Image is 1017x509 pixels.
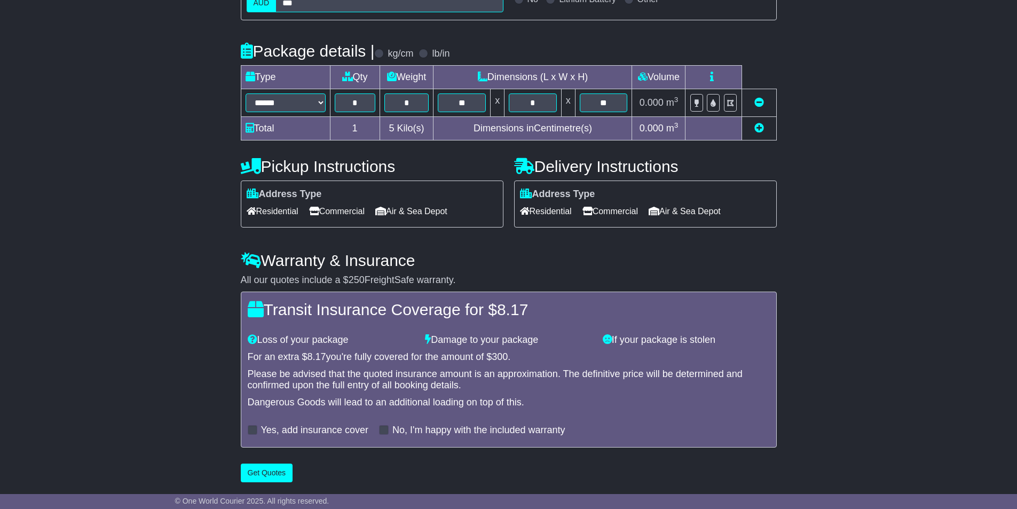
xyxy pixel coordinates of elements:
[520,189,595,200] label: Address Type
[432,48,450,60] label: lb/in
[241,464,293,482] button: Get Quotes
[349,275,365,285] span: 250
[241,117,330,140] td: Total
[330,66,380,89] td: Qty
[392,425,565,436] label: No, I'm happy with the included warranty
[420,334,597,346] div: Damage to your package
[309,203,365,220] span: Commercial
[247,189,322,200] label: Address Type
[241,158,503,175] h4: Pickup Instructions
[674,121,679,129] sup: 3
[389,123,394,134] span: 5
[175,497,329,505] span: © One World Courier 2025. All rights reserved.
[241,42,375,60] h4: Package details |
[754,123,764,134] a: Add new item
[241,66,330,89] td: Type
[308,351,326,362] span: 8.17
[375,203,447,220] span: Air & Sea Depot
[433,66,632,89] td: Dimensions (L x W x H)
[248,351,770,363] div: For an extra $ you're fully covered for the amount of $ .
[520,203,572,220] span: Residential
[380,117,433,140] td: Kilo(s)
[433,117,632,140] td: Dimensions in Centimetre(s)
[649,203,721,220] span: Air & Sea Depot
[582,203,638,220] span: Commercial
[241,252,777,269] h4: Warranty & Insurance
[380,66,433,89] td: Weight
[261,425,368,436] label: Yes, add insurance cover
[640,97,664,108] span: 0.000
[248,301,770,318] h4: Transit Insurance Coverage for $
[248,397,770,409] div: Dangerous Goods will lead to an additional loading on top of this.
[491,89,504,117] td: x
[666,97,679,108] span: m
[597,334,775,346] div: If your package is stolen
[497,301,528,318] span: 8.17
[561,89,575,117] td: x
[666,123,679,134] span: m
[674,96,679,104] sup: 3
[754,97,764,108] a: Remove this item
[241,275,777,286] div: All our quotes include a $ FreightSafe warranty.
[632,66,685,89] td: Volume
[640,123,664,134] span: 0.000
[492,351,508,362] span: 300
[388,48,413,60] label: kg/cm
[514,158,777,175] h4: Delivery Instructions
[242,334,420,346] div: Loss of your package
[247,203,298,220] span: Residential
[248,369,770,391] div: Please be advised that the quoted insurance amount is an approximation. The definitive price will...
[330,117,380,140] td: 1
